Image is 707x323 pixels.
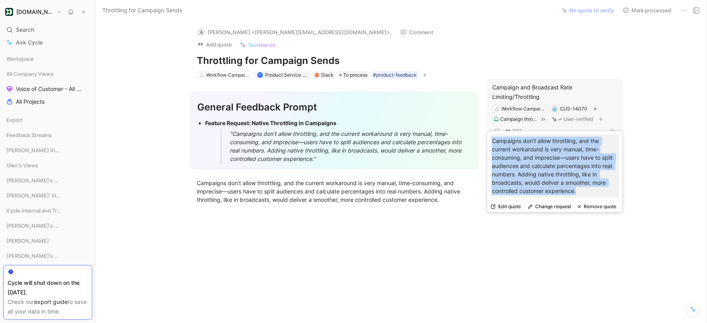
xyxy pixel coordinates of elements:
[3,235,92,247] div: [PERSON_NAME]
[512,129,521,133] span: 337
[6,191,60,199] span: [PERSON_NAME]' Views
[3,144,92,159] div: [PERSON_NAME] Views
[3,174,92,189] div: [PERSON_NAME]'s Views
[6,252,61,260] span: [PERSON_NAME]'s Views
[619,5,675,16] button: Mark processed
[16,25,34,35] span: Search
[6,222,61,230] span: [PERSON_NAME]'s Views
[3,129,92,141] div: Feedback Streams
[3,144,92,156] div: [PERSON_NAME] Views
[197,54,472,67] h1: Throttling for Campaign Sends
[5,8,13,16] img: Customer.io
[3,159,92,171] div: Glen's Views
[338,71,369,79] div: To process
[3,250,92,262] div: [PERSON_NAME]'s Views
[16,85,82,93] span: Voice of Customer - All Areas
[552,107,557,112] img: 💠
[574,201,620,212] button: Remove quote
[16,38,43,47] span: Ask Cycle
[258,73,262,77] div: P
[6,55,34,63] span: Workspace
[6,131,52,139] span: Feedback Streams
[343,71,367,79] span: To process
[552,106,557,112] button: 💠
[6,70,53,78] span: All Company Views
[8,278,88,297] div: Cycle will shut down on the [DATE].
[197,100,472,114] div: General Feedback Prompt
[3,68,92,80] div: All Company Views
[206,71,251,79] div: Workflow Campaigns
[3,220,92,234] div: [PERSON_NAME]'s Views
[3,205,92,217] div: Cycle Internal and Tracking
[197,179,472,204] div: Campaigns don’t allow throttling, and the current workaround is very manual, time-consuming, and ...
[8,297,88,316] div: Check our to save all your data in time.
[3,174,92,186] div: [PERSON_NAME]'s Views
[3,68,92,108] div: All Company ViewsVoice of Customer - All AreasAll Projects
[500,115,538,123] div: Campaign throttling and rate limits
[34,298,68,305] a: export guide
[16,8,53,15] h1: [DOMAIN_NAME]
[102,6,182,15] span: Throttling for Campaign Sends
[265,72,321,78] span: Product Service Account
[3,96,92,108] a: All Projects
[3,129,92,143] div: Feedback Streams
[563,115,593,123] div: User-verified
[3,250,92,264] div: [PERSON_NAME]'s Views
[3,37,92,48] a: Ask Cycle
[194,39,235,50] button: Add quote
[373,71,417,79] div: #product-feedback
[205,120,336,126] strong: Feature Request: Native Throttling in Campaigns
[558,5,618,16] button: No quote to verify
[397,27,437,38] button: Comment
[16,98,45,106] span: All Projects
[249,41,276,48] span: Summarize
[3,220,92,232] div: [PERSON_NAME]'s Views
[524,201,574,212] button: Change request
[487,201,524,212] button: Edit quote
[6,146,60,154] span: [PERSON_NAME] Views
[6,207,62,215] span: Cycle Internal and Tracking
[3,6,64,17] button: Customer.io[DOMAIN_NAME]
[3,83,92,95] a: Voice of Customer - All Areas
[492,137,618,195] p: Campaigns don’t allow throttling, and the current workaround is very manual, time-consuming, and ...
[6,176,61,184] span: [PERSON_NAME]'s Views
[321,71,334,79] div: Slack
[3,205,92,219] div: Cycle Internal and Tracking
[230,130,466,163] div: "Campaigns don’t allow throttling, and the current workaround is very manual, time-consuming, and...
[3,114,92,128] div: Export
[6,161,38,169] span: Glen's Views
[6,237,49,245] span: [PERSON_NAME]
[6,116,23,124] span: Export
[3,159,92,174] div: Glen's Views
[194,26,395,38] button: A[PERSON_NAME] <[PERSON_NAME][EMAIL_ADDRESS][DOMAIN_NAME]>,
[560,105,587,113] div: CUS-14070
[501,105,546,113] div: Workflow Campaigns
[197,28,205,36] div: A
[3,114,92,126] div: Export
[236,39,279,50] button: Summarize
[3,190,92,201] div: [PERSON_NAME]' Views
[3,24,92,36] div: Search
[3,190,92,204] div: [PERSON_NAME]' Views
[492,83,617,102] div: Campaign and Broadcast Rate Limiting/Throttling
[3,235,92,249] div: [PERSON_NAME]
[3,53,92,65] div: Workspace
[503,127,523,135] button: 337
